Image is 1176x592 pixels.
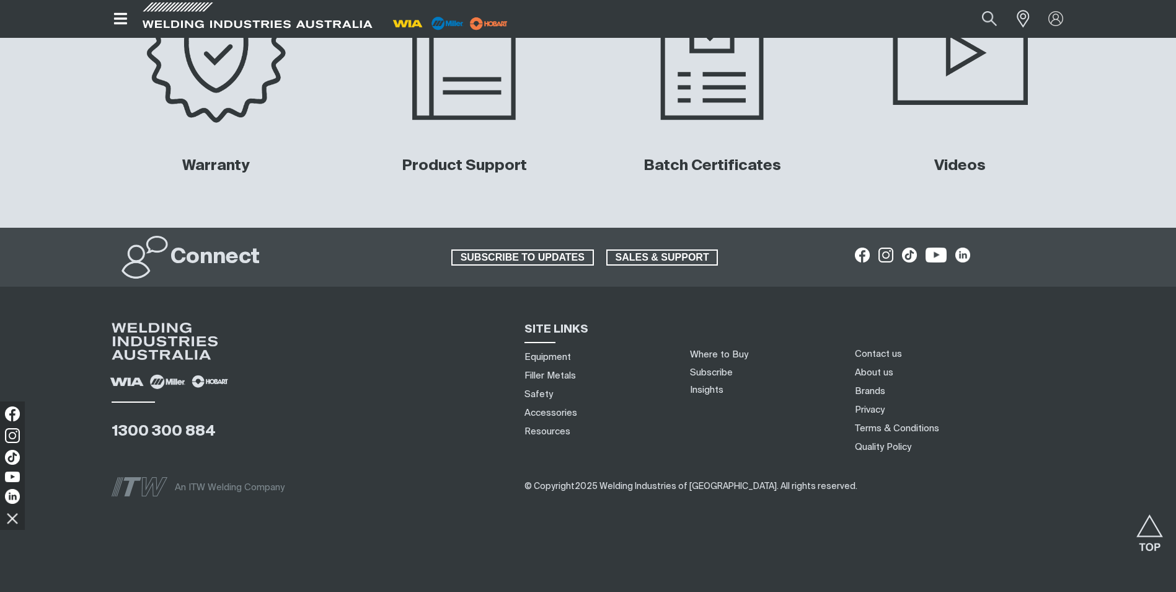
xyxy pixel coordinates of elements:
[643,158,781,173] a: Batch Certificates
[112,424,216,439] a: 1300 300 884
[524,369,576,382] a: Filler Metals
[952,5,1010,33] input: Product name or item number...
[170,244,260,271] h2: Connect
[5,428,20,443] img: Instagram
[690,368,733,377] a: Subscribe
[855,422,939,435] a: Terms & Conditions
[524,351,571,364] a: Equipment
[2,508,23,529] img: hide socials
[968,5,1010,33] button: Search products
[608,249,717,266] span: SALES & SUPPORT
[1136,514,1164,542] button: Scroll to top
[855,385,885,398] a: Brands
[855,348,902,361] a: Contact us
[451,249,594,266] a: SUBSCRIBE TO UPDATES
[855,441,911,454] a: Quality Policy
[466,14,511,33] img: miller
[524,482,857,491] span: © Copyright 2025 Welding Industries of [GEOGRAPHIC_DATA] . All rights reserved.
[5,406,20,421] img: Facebook
[5,472,20,482] img: YouTube
[453,249,593,266] span: SUBSCRIBE TO UPDATES
[524,482,857,491] span: ​​​​​​​​​​​​​​​​​​ ​​​​​​
[175,483,285,492] span: An ITW Welding Company
[182,158,250,173] a: Warranty
[855,403,885,416] a: Privacy
[5,489,20,504] img: LinkedIn
[690,385,723,395] a: Insights
[524,425,570,438] a: Resources
[524,388,553,401] a: Safety
[606,249,718,266] a: SALES & SUPPORT
[402,158,527,173] a: Product Support
[5,450,20,465] img: TikTok
[934,158,986,173] a: Videos
[524,324,588,335] span: SITE LINKS
[851,344,1088,456] nav: Footer
[466,19,511,28] a: miller
[520,348,675,441] nav: Sitemap
[690,350,748,359] a: Where to Buy
[524,406,577,419] a: Accessories
[855,366,893,379] a: About us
